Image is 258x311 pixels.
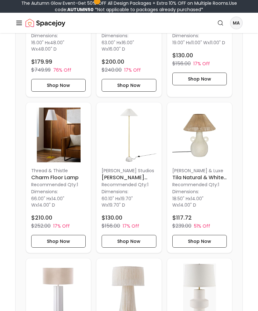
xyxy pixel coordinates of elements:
[31,79,86,92] button: Shop Now
[31,57,52,66] h4: $179.99
[172,181,227,188] p: Recommended Qty: 1
[102,39,119,46] span: 63.00" H
[31,66,51,74] p: $749.99
[108,46,125,52] span: 16.00" D
[102,32,128,39] p: Dimensions:
[102,66,122,74] p: $240.00
[31,167,86,174] p: Thread & Thistle
[31,39,48,46] span: 16.00" H
[102,39,134,52] span: 16.00" W
[102,195,156,208] p: x x
[172,188,199,195] p: Dimensions:
[172,73,227,85] button: Shop Now
[53,67,71,73] p: 76% Off
[123,223,139,229] p: 17% Off
[25,17,65,29] img: Spacejoy Logo
[31,235,86,248] button: Shop Now
[26,102,91,253] a: Charm Floor Lamp imageThread & ThistleCharm Floor LampRecommended Qty:1Dimensions:66.00" Hx14.00"...
[191,39,208,46] span: 11.00" W
[167,102,232,253] div: Tila Natural & White Ceramic Table Lamp
[31,39,86,52] p: x x
[167,102,232,253] a: Tila Natural & White Ceramic Table Lamp image[PERSON_NAME] & LuxeTila Natural & White Ceramic Tab...
[172,39,225,46] p: x x
[102,108,156,162] img: Lilia Marble Dome Floor Lamp - Brass image
[31,195,64,208] span: 14.00" W
[31,213,52,222] h4: $210.00
[31,188,58,195] p: Dimensions:
[15,13,243,33] nav: Global
[172,213,192,222] h4: $117.72
[179,202,196,208] span: 14.00" D
[31,222,51,230] p: $252.00
[102,222,120,230] p: $156.00
[26,102,91,253] div: Charm Floor Lamp
[102,195,133,208] span: 19.70" W
[102,174,156,181] h6: [PERSON_NAME] Dome Floor Lamp - Brass
[172,174,227,181] h6: Tila Natural & White Ceramic Table Lamp
[31,32,58,39] p: Dimensions:
[31,174,86,181] h6: Charm Floor Lamp
[31,108,86,162] img: Charm Floor Lamp image
[102,79,156,92] button: Shop Now
[102,195,118,202] span: 60.10" H
[31,181,86,188] p: Recommended Qty: 1
[102,57,124,66] h4: $200.00
[172,235,227,248] button: Shop Now
[31,195,49,202] span: 66.00" H
[172,108,227,162] img: Tila Natural & White Ceramic Table Lamp image
[193,60,210,67] p: 17% Off
[102,235,156,248] button: Shop Now
[210,39,225,46] span: 11.00" D
[172,167,227,174] p: [PERSON_NAME] & Luxe
[231,17,242,29] span: MA
[102,181,156,188] p: Recommended Qty: 1
[94,6,203,13] span: *Not applicable to packages already purchased*
[172,222,191,230] p: $239.00
[53,223,70,229] p: 17% Off
[38,46,57,52] span: 48.00" D
[172,195,227,208] p: x x
[96,102,161,253] div: Lilia Marble Dome Floor Lamp - Brass
[102,213,122,222] h4: $130.00
[38,202,55,208] span: 14.00" D
[230,17,243,29] button: MA
[67,6,94,13] b: AUTUMN50
[102,188,128,195] p: Dimensions:
[25,17,65,29] a: Spacejoy
[31,195,86,208] p: x x
[172,51,193,60] h4: $130.00
[102,167,156,174] p: [PERSON_NAME] Studios
[96,102,161,253] a: Lilia Marble Dome Floor Lamp - Brass image[PERSON_NAME] Studios[PERSON_NAME] Dome Floor Lamp - Br...
[172,195,204,208] span: 14.00" W
[124,67,141,73] p: 17% Off
[31,39,64,52] span: 48.00" W
[108,202,125,208] span: 19.70" D
[172,195,189,202] span: 18.50" H
[172,39,189,46] span: 19.00" H
[102,39,156,52] p: x x
[194,223,210,229] p: 51% Off
[172,32,199,39] p: Dimensions:
[172,60,191,67] p: $156.00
